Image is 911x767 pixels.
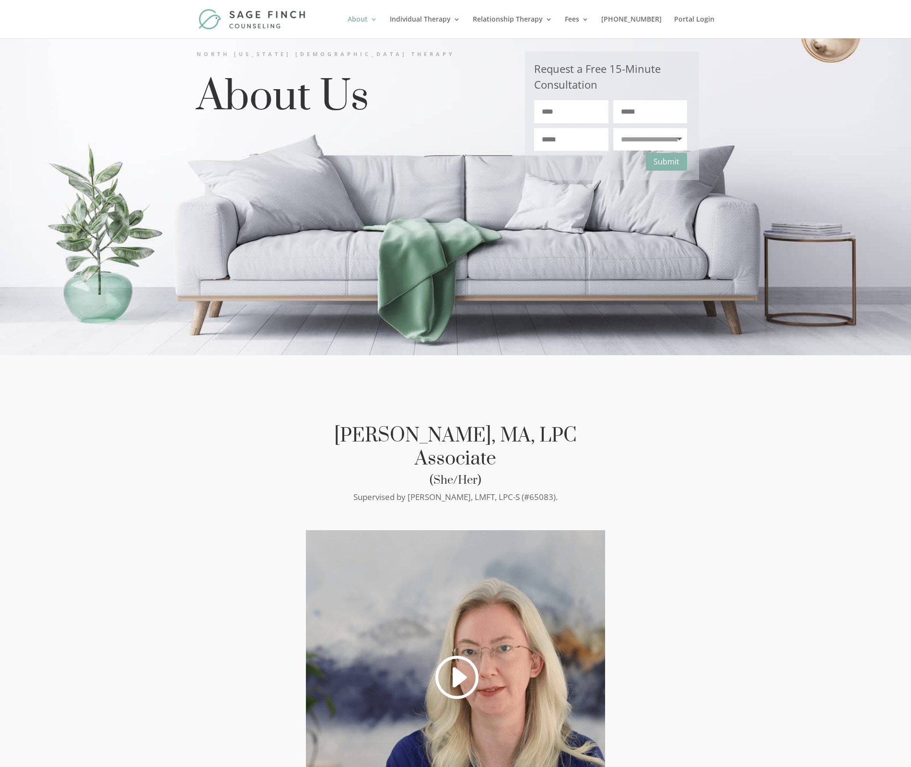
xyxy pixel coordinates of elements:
[197,51,496,62] h2: North [US_STATE] [DEMOGRAPHIC_DATA] Therapy
[348,16,377,38] a: About
[565,16,589,38] a: Fees
[307,490,604,504] p: Supervised by [PERSON_NAME], LMFT, LPC-S (#65083).
[307,475,604,490] h3: (She/Her)
[390,16,460,38] a: Individual Therapy
[534,61,688,100] h3: Request a Free 15-Minute Consultation
[197,133,496,158] h3: [DEMOGRAPHIC_DATA] individual and relationship counseling in [GEOGRAPHIC_DATA], [US_STATE].
[674,16,714,38] a: Portal Login
[601,16,662,38] a: [PHONE_NUMBER]
[473,16,552,38] a: Relationship Therapy
[199,9,307,29] img: Sage Finch Counseling | LGBTQ+ Therapy in Plano
[197,76,496,123] h1: About Us
[646,153,687,171] button: Submit
[307,424,604,475] h2: [PERSON_NAME], MA, LPC Associate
